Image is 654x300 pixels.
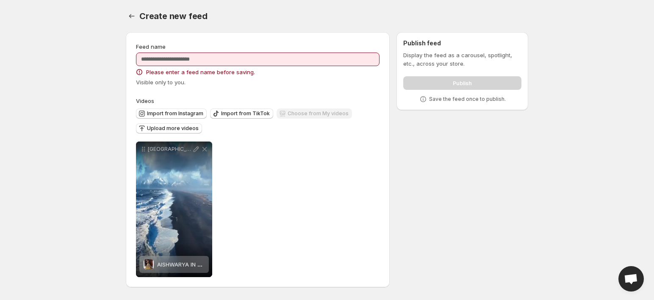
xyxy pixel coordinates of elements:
[147,110,203,117] span: Import from Instagram
[221,110,270,117] span: Import from TikTok
[136,108,207,119] button: Import from Instagram
[136,97,154,104] span: Videos
[146,68,255,76] span: Please enter a feed name before saving.
[126,10,138,22] button: Settings
[429,96,506,103] p: Save the feed once to publish.
[403,39,521,47] h2: Publish feed
[136,123,202,133] button: Upload more videos
[139,11,208,21] span: Create new feed
[136,79,186,86] span: Visible only to you.
[157,261,256,268] span: AISHWARYA IN GOLDEN TRAIL GOWN
[136,142,212,277] div: [GEOGRAPHIC_DATA]AISHWARYA IN GOLDEN TRAIL GOWNAISHWARYA IN GOLDEN TRAIL GOWN
[147,125,199,132] span: Upload more videos
[210,108,273,119] button: Import from TikTok
[403,51,521,68] p: Display the feed as a carousel, spotlight, etc., across your store.
[148,146,192,153] p: [GEOGRAPHIC_DATA]
[618,266,644,292] div: Open chat
[136,43,166,50] span: Feed name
